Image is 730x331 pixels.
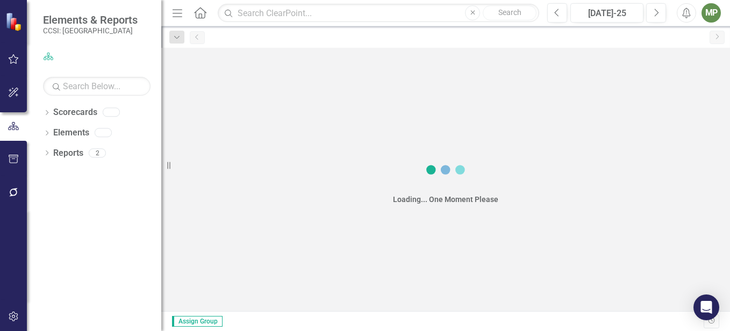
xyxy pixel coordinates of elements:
[693,294,719,320] div: Open Intercom Messenger
[89,148,106,157] div: 2
[5,11,25,32] img: ClearPoint Strategy
[43,13,138,26] span: Elements & Reports
[53,106,97,119] a: Scorecards
[574,7,640,20] div: [DATE]-25
[483,5,536,20] button: Search
[218,4,539,23] input: Search ClearPoint...
[43,26,138,35] small: CCSI: [GEOGRAPHIC_DATA]
[570,3,643,23] button: [DATE]-25
[53,127,89,139] a: Elements
[393,194,498,205] div: Loading... One Moment Please
[702,3,721,23] button: MP
[498,8,521,17] span: Search
[43,77,151,96] input: Search Below...
[53,147,83,160] a: Reports
[172,316,223,327] span: Assign Group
